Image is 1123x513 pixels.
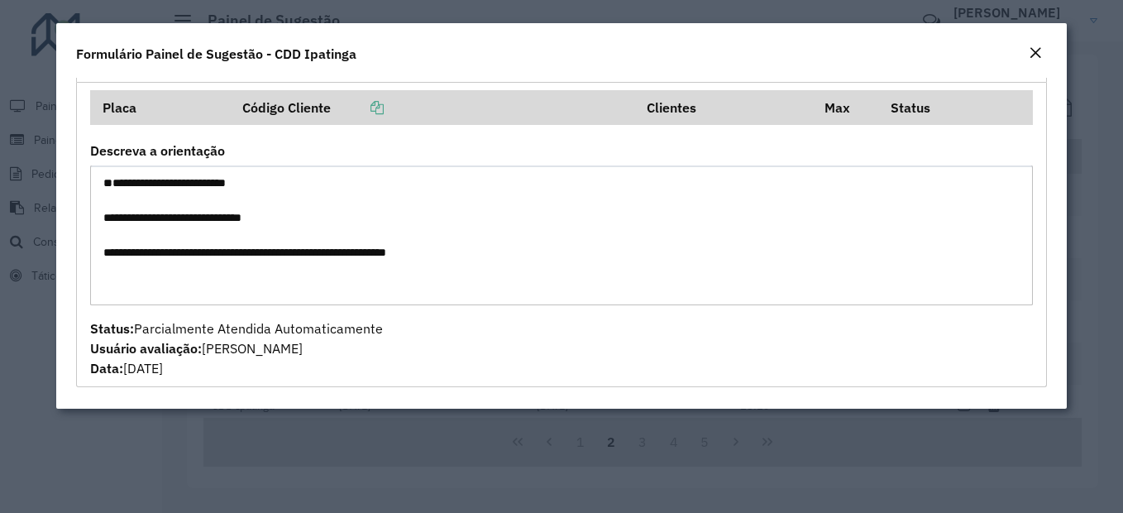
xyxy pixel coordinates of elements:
[90,340,202,357] strong: Usuário avaliação:
[76,44,356,64] h4: Formulário Painel de Sugestão - CDD Ipatinga
[76,83,1047,387] div: Outras Orientações
[90,320,134,337] strong: Status:
[90,90,231,125] th: Placa
[90,141,225,161] label: Descreva a orientação
[813,90,879,125] th: Max
[90,320,383,376] span: Parcialmente Atendida Automaticamente [PERSON_NAME] [DATE]
[879,90,1033,125] th: Status
[231,90,635,125] th: Código Cliente
[1029,46,1042,60] em: Fechar
[331,99,384,116] a: Copiar
[635,90,813,125] th: Clientes
[90,360,123,376] strong: Data:
[1024,43,1047,65] button: Close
